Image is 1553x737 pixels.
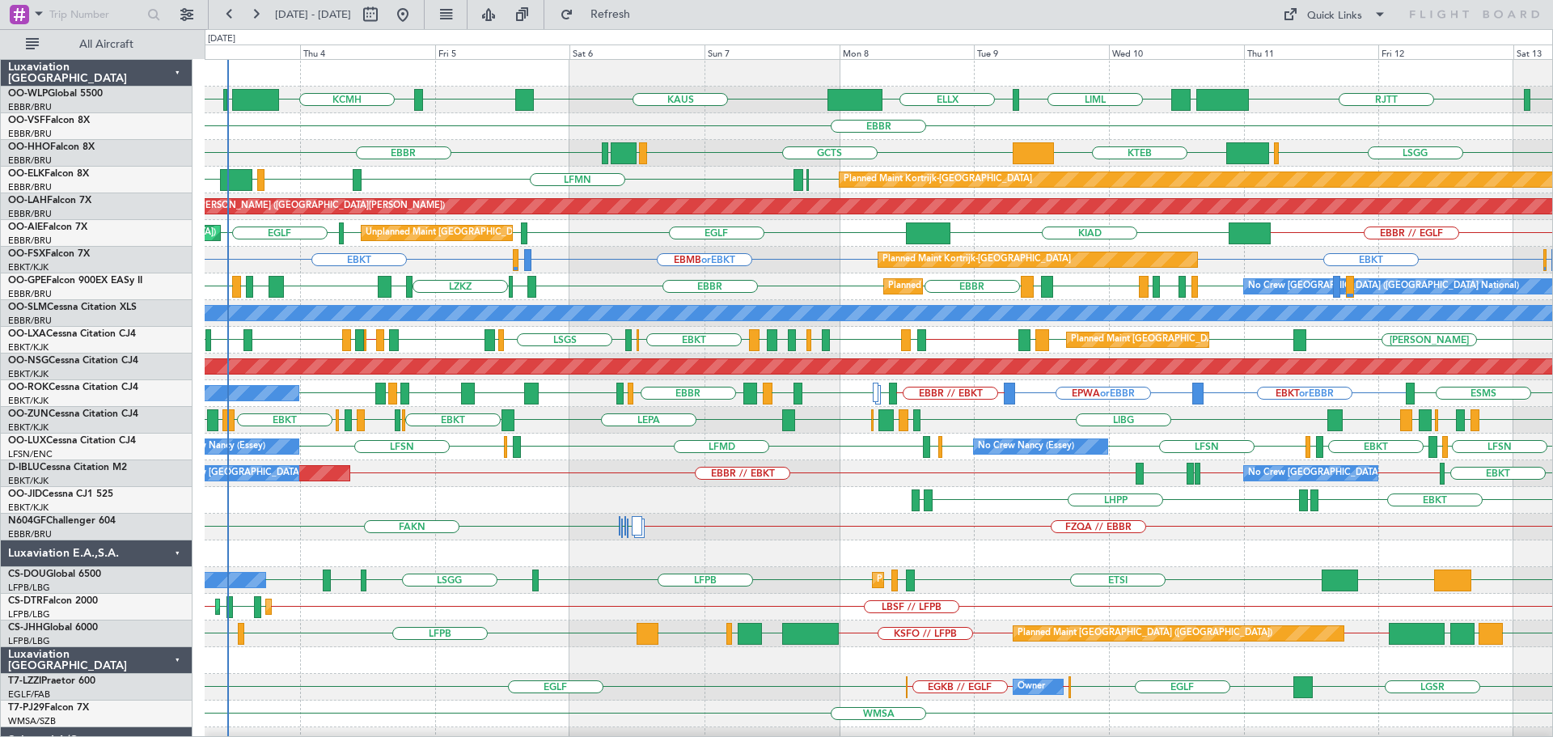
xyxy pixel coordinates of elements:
[8,676,41,686] span: T7-LZZI
[8,635,50,647] a: LFPB/LBG
[8,502,49,514] a: EBKT/KJK
[8,356,138,366] a: OO-NSGCessna Citation CJ4
[8,303,47,312] span: OO-SLM
[8,169,89,179] a: OO-ELKFalcon 8X
[8,688,50,701] a: EGLF/FAB
[8,489,42,499] span: OO-JID
[8,409,49,419] span: OO-ZUN
[42,39,171,50] span: All Aircraft
[8,288,52,300] a: EBBR/BRU
[8,383,138,392] a: OO-ROKCessna Citation CJ4
[8,676,95,686] a: T7-LZZIPraetor 600
[840,44,975,59] div: Mon 8
[8,489,113,499] a: OO-JIDCessna CJ1 525
[974,44,1109,59] div: Tue 9
[8,570,46,579] span: CS-DOU
[1244,44,1379,59] div: Thu 11
[8,142,50,152] span: OO-HHO
[8,249,90,259] a: OO-FSXFalcon 7X
[577,9,645,20] span: Refresh
[49,2,142,27] input: Trip Number
[8,235,52,247] a: EBBR/BRU
[275,7,351,22] span: [DATE] - [DATE]
[8,89,48,99] span: OO-WLP
[8,448,53,460] a: LFSN/ENC
[888,274,1181,299] div: Planned Maint [GEOGRAPHIC_DATA] ([GEOGRAPHIC_DATA] National)
[270,595,353,619] div: Planned Maint Sofia
[8,276,142,286] a: OO-GPEFalcon 900EX EASy II
[569,44,705,59] div: Sat 6
[8,368,49,380] a: EBKT/KJK
[8,315,52,327] a: EBBR/BRU
[8,116,90,125] a: OO-VSFFalcon 8X
[8,516,116,526] a: N604GFChallenger 604
[1018,675,1045,699] div: Owner
[8,608,50,621] a: LFPB/LBG
[169,434,265,459] div: No Crew Nancy (Essey)
[8,249,45,259] span: OO-FSX
[8,303,137,312] a: OO-SLMCessna Citation XLS
[877,568,1132,592] div: Planned Maint [GEOGRAPHIC_DATA] ([GEOGRAPHIC_DATA])
[552,2,650,28] button: Refresh
[8,623,98,633] a: CS-JHHGlobal 6000
[1018,621,1272,646] div: Planned Maint [GEOGRAPHIC_DATA] ([GEOGRAPHIC_DATA])
[8,169,44,179] span: OO-ELK
[8,570,101,579] a: CS-DOUGlobal 6500
[8,383,49,392] span: OO-ROK
[8,436,136,446] a: OO-LUXCessna Citation CJ4
[8,582,50,594] a: LFPB/LBG
[8,196,91,205] a: OO-LAHFalcon 7X
[8,196,47,205] span: OO-LAH
[8,208,52,220] a: EBBR/BRU
[1248,274,1519,299] div: No Crew [GEOGRAPHIC_DATA] ([GEOGRAPHIC_DATA] National)
[1275,2,1394,28] button: Quick Links
[8,703,44,713] span: T7-PJ29
[8,596,98,606] a: CS-DTRFalcon 2000
[300,44,435,59] div: Thu 4
[8,516,46,526] span: N604GF
[1248,461,1519,485] div: No Crew [GEOGRAPHIC_DATA] ([GEOGRAPHIC_DATA] National)
[8,356,49,366] span: OO-NSG
[8,703,89,713] a: T7-PJ29Falcon 7X
[705,44,840,59] div: Sun 7
[8,222,43,232] span: OO-AIE
[8,528,52,540] a: EBBR/BRU
[1109,44,1244,59] div: Wed 10
[366,221,670,245] div: Unplanned Maint [GEOGRAPHIC_DATA] ([GEOGRAPHIC_DATA] National)
[8,276,46,286] span: OO-GPE
[208,32,235,46] div: [DATE]
[1071,328,1364,352] div: Planned Maint [GEOGRAPHIC_DATA] ([GEOGRAPHIC_DATA] National)
[8,596,43,606] span: CS-DTR
[8,463,127,472] a: D-IBLUCessna Citation M2
[165,44,300,59] div: Wed 3
[8,329,46,339] span: OO-LXA
[8,436,46,446] span: OO-LUX
[8,623,43,633] span: CS-JHH
[8,409,138,419] a: OO-ZUNCessna Citation CJ4
[8,128,52,140] a: EBBR/BRU
[8,261,49,273] a: EBKT/KJK
[8,395,49,407] a: EBKT/KJK
[978,434,1074,459] div: No Crew Nancy (Essey)
[8,341,49,354] a: EBKT/KJK
[8,475,49,487] a: EBKT/KJK
[8,101,52,113] a: EBBR/BRU
[435,44,570,59] div: Fri 5
[8,329,136,339] a: OO-LXACessna Citation CJ4
[8,155,52,167] a: EBBR/BRU
[8,89,103,99] a: OO-WLPGlobal 5500
[8,463,40,472] span: D-IBLU
[8,421,49,434] a: EBKT/KJK
[1378,44,1513,59] div: Fri 12
[1307,8,1362,24] div: Quick Links
[882,248,1071,272] div: Planned Maint Kortrijk-[GEOGRAPHIC_DATA]
[18,32,176,57] button: All Aircraft
[8,142,95,152] a: OO-HHOFalcon 8X
[844,167,1032,192] div: Planned Maint Kortrijk-[GEOGRAPHIC_DATA]
[8,116,45,125] span: OO-VSF
[8,715,56,727] a: WMSA/SZB
[8,181,52,193] a: EBBR/BRU
[8,222,87,232] a: OO-AIEFalcon 7X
